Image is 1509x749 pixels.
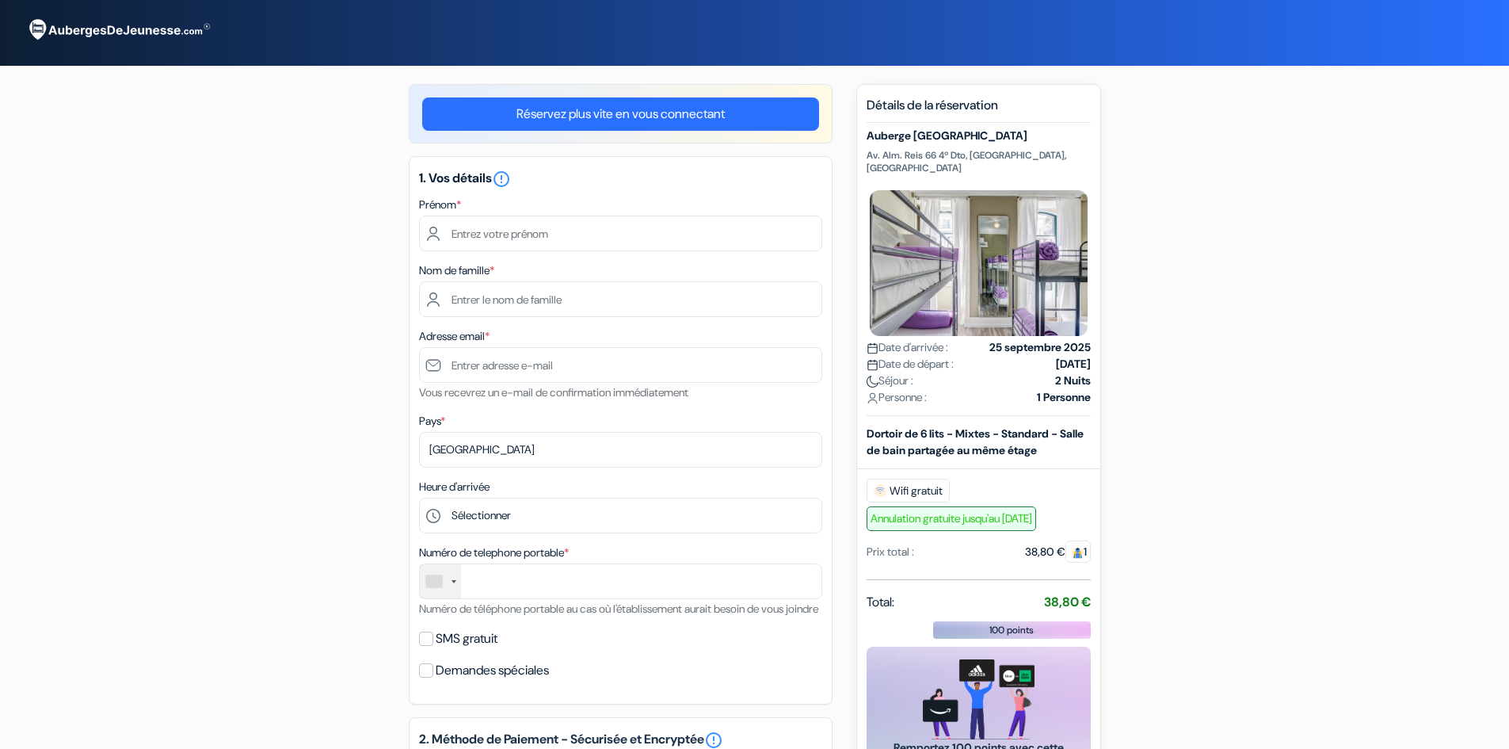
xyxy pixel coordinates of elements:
[419,170,822,189] h5: 1. Vos détails
[419,479,490,495] label: Heure d'arrivée
[867,376,878,388] img: moon.svg
[419,545,569,561] label: Numéro de telephone portable
[422,97,819,131] a: Réservez plus vite en vous connectant
[1055,373,1091,389] strong: 2 Nuits
[867,149,1091,174] p: Av. Alm. Reis 66 4º Dto, [GEOGRAPHIC_DATA], [GEOGRAPHIC_DATA]
[1025,544,1091,560] div: 38,80 €
[867,373,913,389] span: Séjour :
[867,342,878,354] img: calendar.svg
[867,479,950,503] span: Wifi gratuit
[867,389,927,406] span: Personne :
[867,359,878,371] img: calendar.svg
[867,129,1091,143] h5: Auberge [GEOGRAPHIC_DATA]
[419,197,461,213] label: Prénom
[1072,547,1084,559] img: guest.svg
[1037,389,1091,406] strong: 1 Personne
[419,385,688,399] small: Vous recevrez un e-mail de confirmation immédiatement
[867,506,1036,531] span: Annulation gratuite jusqu'au [DATE]
[874,484,886,497] img: free_wifi.svg
[436,659,549,682] label: Demandes spéciales
[419,216,822,251] input: Entrez votre prénom
[1044,594,1091,610] strong: 38,80 €
[867,97,1091,123] h5: Détails de la réservation
[867,426,1084,457] b: Dortoir de 6 lits - Mixtes - Standard - Salle de bain partagée au même étage
[867,544,914,560] div: Prix total :
[492,170,511,189] i: error_outline
[419,602,818,616] small: Numéro de téléphone portable au cas où l'établissement aurait besoin de vous joindre
[867,392,878,404] img: user_icon.svg
[1065,541,1091,563] span: 1
[1056,356,1091,373] strong: [DATE]
[19,9,217,52] img: AubergesDeJeunesse.com
[989,623,1034,637] span: 100 points
[492,170,511,186] a: error_outline
[867,593,894,612] span: Total:
[419,281,822,317] input: Entrer le nom de famille
[419,328,490,345] label: Adresse email
[989,339,1091,356] strong: 25 septembre 2025
[436,628,497,650] label: SMS gratuit
[867,339,948,356] span: Date d'arrivée :
[419,262,494,279] label: Nom de famille
[419,413,445,430] label: Pays
[923,659,1035,739] img: gift_card_hero_new.png
[419,347,822,383] input: Entrer adresse e-mail
[867,356,954,373] span: Date de départ :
